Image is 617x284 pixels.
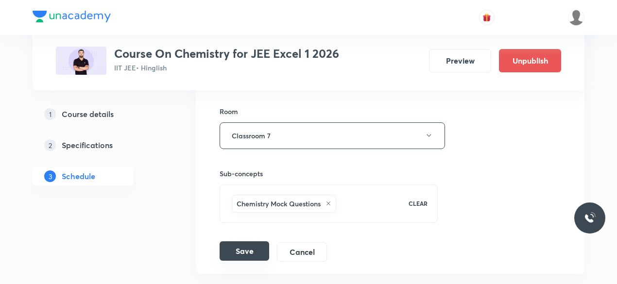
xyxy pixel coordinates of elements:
[499,49,561,72] button: Unpublish
[220,241,269,261] button: Save
[429,49,491,72] button: Preview
[220,168,438,179] h6: Sub-concepts
[62,108,114,120] h5: Course details
[409,199,428,208] p: CLEAR
[482,13,491,22] img: avatar
[237,199,321,209] h6: Chemistry Mock Questions
[114,63,339,73] p: IIT JEE • Hinglish
[114,47,339,61] h3: Course On Chemistry for JEE Excel 1 2026
[44,170,56,182] p: 3
[44,139,56,151] p: 2
[568,9,584,26] img: Arpita
[56,47,106,75] img: FFE0BAF5-0F57-4C91-9FB6-2AB8627C075D_plus.png
[479,10,495,25] button: avatar
[33,135,165,155] a: 2Specifications
[33,104,165,124] a: 1Course details
[62,170,95,182] h5: Schedule
[220,106,238,117] h6: Room
[33,11,111,22] img: Company Logo
[220,122,445,149] button: Classroom 7
[584,212,596,224] img: ttu
[277,242,327,262] button: Cancel
[62,139,113,151] h5: Specifications
[33,11,111,25] a: Company Logo
[44,108,56,120] p: 1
